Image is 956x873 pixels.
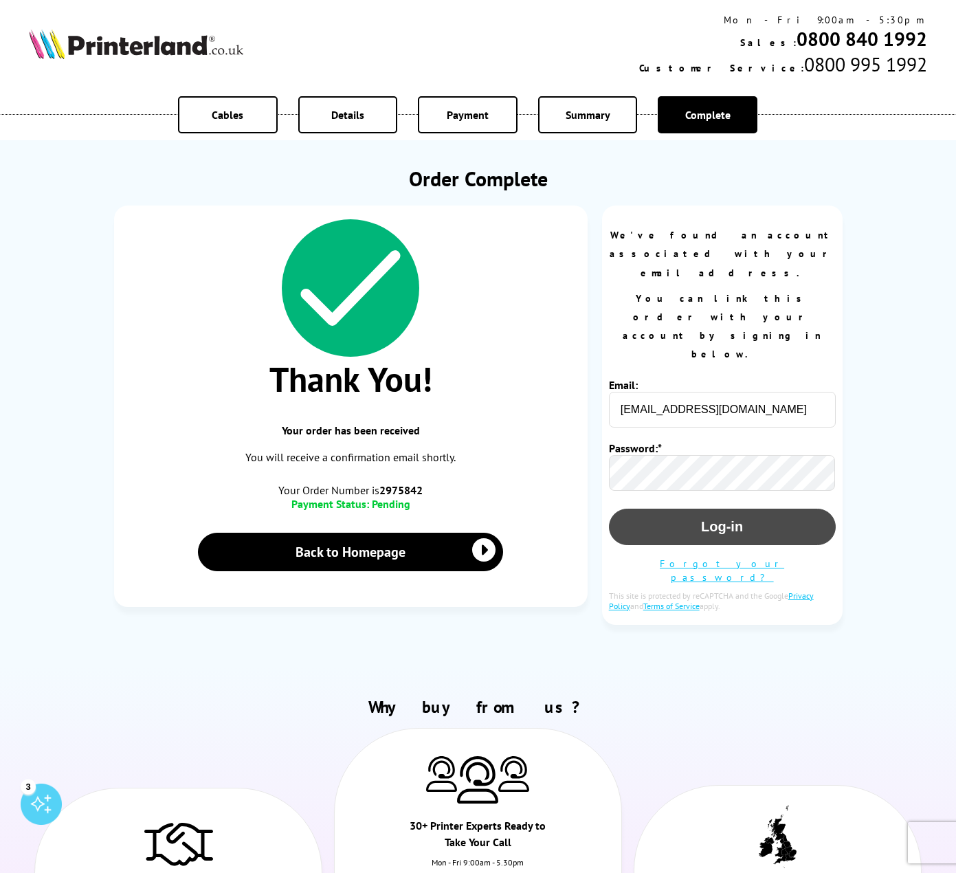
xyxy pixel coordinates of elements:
span: Thank You! [128,357,574,401]
span: Cables [212,108,243,122]
img: Printer Experts [426,756,457,791]
img: Printer Experts [457,756,498,804]
img: Printerland Logo [29,29,243,59]
img: UK tax payer [759,805,797,868]
a: Terms of Service [643,601,700,611]
span: Payment Status: [291,497,369,511]
h2: Why buy from us? [29,696,928,718]
div: 30+ Printer Experts Ready to Take Your Call [406,817,549,857]
span: Your order has been received [128,423,574,437]
div: This site is protected by reCAPTCHA and the Google and apply. [609,590,836,611]
p: We've found an account associated with your email address. [609,226,836,283]
label: Password:* [609,441,665,455]
p: You can link this order with your account by signing in below. [609,289,836,364]
a: 0800 840 1992 [797,26,927,52]
label: Email: [609,378,665,392]
b: 2975842 [379,483,423,497]
div: 3 [21,779,36,794]
span: Pending [372,497,410,511]
span: Sales: [740,36,797,49]
button: Log-in [609,509,836,545]
p: You will receive a confirmation email shortly. [128,448,574,467]
a: Privacy Policy [609,590,814,611]
h1: Order Complete [114,165,843,192]
span: Your Order Number is [128,483,574,497]
span: 0800 995 1992 [804,52,927,77]
span: Customer Service: [639,62,804,74]
span: Summary [566,108,610,122]
span: Payment [447,108,489,122]
img: Printer Experts [498,756,529,791]
span: Complete [685,108,731,122]
a: Back to Homepage [198,533,504,571]
a: Forgot your password? [660,557,784,584]
div: Mon - Fri 9:00am - 5:30pm [639,14,927,26]
span: Details [331,108,364,122]
img: Trusted Service [144,816,213,871]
